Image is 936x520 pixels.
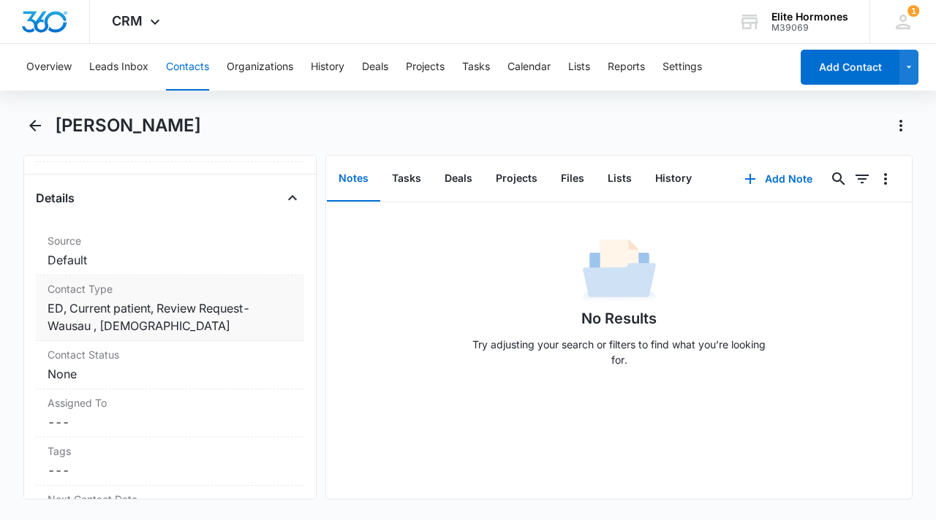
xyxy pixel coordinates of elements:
[55,115,201,137] h1: [PERSON_NAME]
[48,395,292,410] label: Assigned To
[730,161,827,196] button: Add Note
[801,50,899,85] button: Add Contact
[48,233,292,248] label: Source
[827,167,850,191] button: Search...
[89,44,148,91] button: Leads Inbox
[380,156,433,202] button: Tasks
[48,299,292,334] dd: ED, Current patient, Review Request- Wausau , [DEMOGRAPHIC_DATA]
[281,186,304,210] button: Close
[507,44,551,91] button: Calendar
[48,443,292,459] label: Tags
[583,234,656,307] img: No Data
[23,114,46,137] button: Back
[581,307,657,329] h1: No Results
[771,11,848,23] div: account name
[466,337,773,367] p: Try adjusting your search or filters to find what you’re looking for.
[462,44,490,91] button: Tasks
[48,251,292,269] dd: Default
[907,5,919,17] span: 1
[36,189,75,207] h4: Details
[889,114,913,137] button: Actions
[850,167,874,191] button: Filters
[48,492,292,507] label: Next Contact Date
[484,156,549,202] button: Projects
[48,347,292,362] label: Contact Status
[36,389,304,437] div: Assigned To---
[166,44,209,91] button: Contacts
[48,281,292,297] label: Contact Type
[549,156,596,202] button: Files
[36,341,304,389] div: Contact StatusNone
[227,44,293,91] button: Organizations
[48,462,292,479] dd: ---
[608,44,645,91] button: Reports
[406,44,445,91] button: Projects
[36,437,304,486] div: Tags---
[327,156,380,202] button: Notes
[663,44,702,91] button: Settings
[48,413,292,431] dd: ---
[362,44,388,91] button: Deals
[771,23,848,33] div: account id
[26,44,72,91] button: Overview
[36,227,304,275] div: SourceDefault
[48,365,292,383] dd: None
[311,44,344,91] button: History
[568,44,590,91] button: Lists
[112,13,143,28] span: CRM
[907,5,919,17] div: notifications count
[36,275,304,341] div: Contact TypeED, Current patient, Review Request- Wausau , [DEMOGRAPHIC_DATA]
[874,167,897,191] button: Overflow Menu
[596,156,643,202] button: Lists
[643,156,703,202] button: History
[433,156,484,202] button: Deals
